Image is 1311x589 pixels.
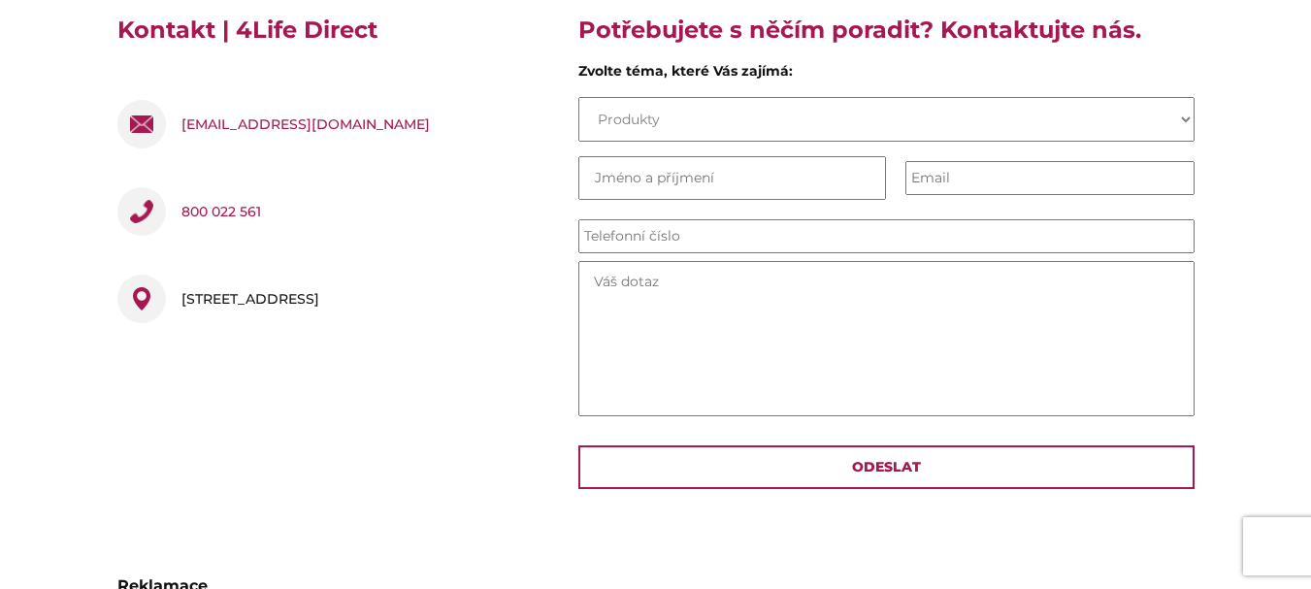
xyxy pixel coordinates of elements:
a: 800 022 561 [181,187,261,236]
div: [STREET_ADDRESS] [181,275,319,323]
input: Email [905,161,1195,195]
h4: Potřebujete s něčím poradit? Kontaktujte nás. [578,15,1195,61]
h4: Kontakt | 4Life Direct [117,15,549,61]
input: Telefonní číslo [578,219,1195,253]
input: Odeslat [578,445,1195,489]
input: Jméno a příjmení [578,156,887,200]
a: [EMAIL_ADDRESS][DOMAIN_NAME] [181,100,430,148]
div: Zvolte téma, které Vás zajímá: [578,61,1195,89]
